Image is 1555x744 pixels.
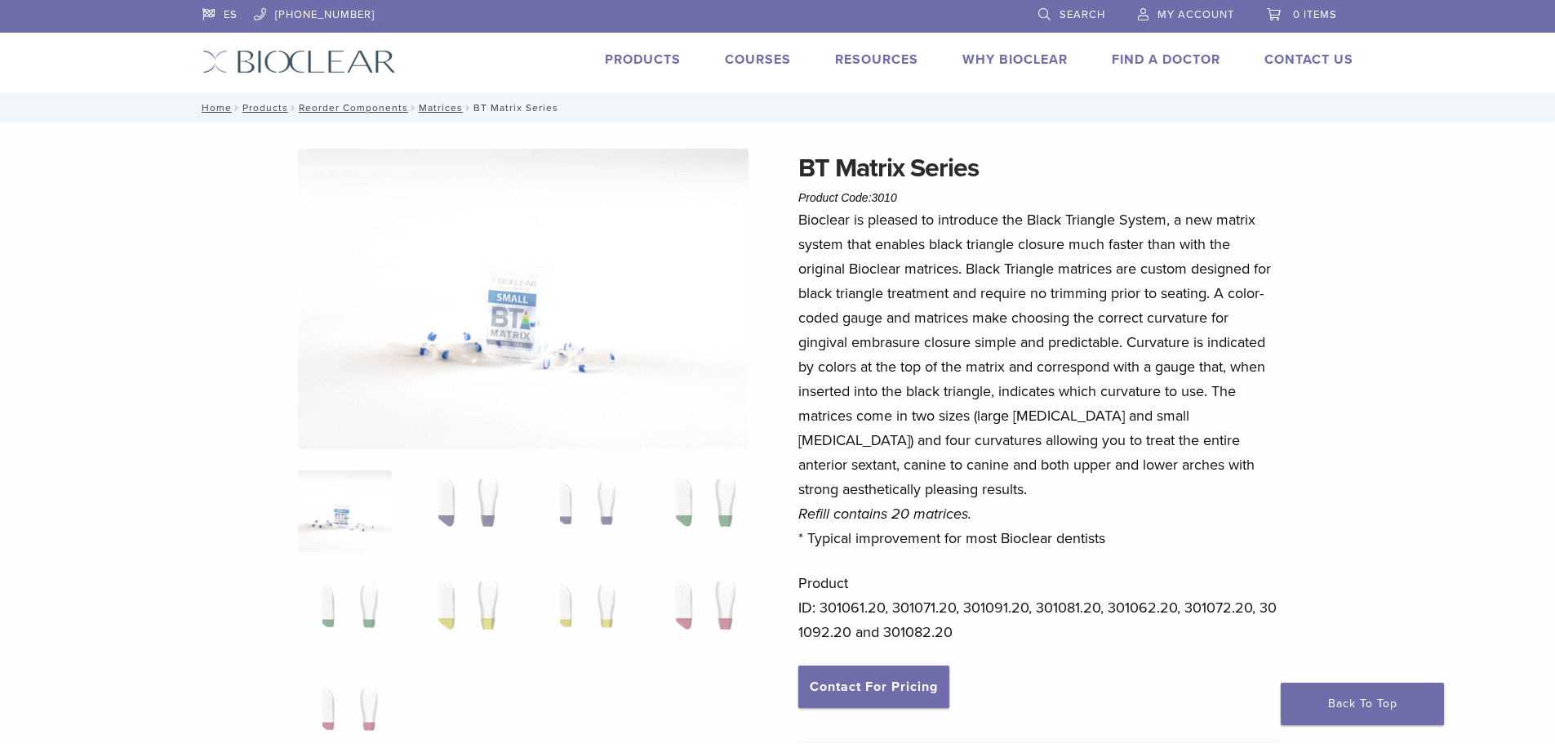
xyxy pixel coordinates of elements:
[190,93,1366,123] nav: BT Matrix Series
[654,573,748,655] img: BT Matrix Series - Image 8
[463,104,473,112] span: /
[419,102,463,114] a: Matrices
[298,573,392,655] img: BT Matrix Series - Image 5
[408,104,419,112] span: /
[535,573,629,655] img: BT Matrix Series - Image 7
[242,102,288,114] a: Products
[798,505,971,523] em: Refill contains 20 matrices.
[202,50,396,74] img: Bioclear
[299,102,408,114] a: Reorder Components
[798,149,1278,188] h1: BT Matrix Series
[535,470,629,552] img: BT Matrix Series - Image 3
[798,207,1278,550] p: Bioclear is pleased to introduce the Black Triangle System, a new matrix system that enables blac...
[416,470,510,552] img: BT Matrix Series - Image 2
[288,104,299,112] span: /
[1157,8,1234,21] span: My Account
[872,191,897,204] span: 3010
[1264,51,1353,68] a: Contact Us
[605,51,681,68] a: Products
[654,470,748,552] img: BT Matrix Series - Image 4
[232,104,242,112] span: /
[725,51,791,68] a: Courses
[298,149,749,450] img: Anterior Black Triangle Series Matrices
[798,191,897,204] span: Product Code:
[416,573,510,655] img: BT Matrix Series - Image 6
[1112,51,1220,68] a: Find A Doctor
[1293,8,1337,21] span: 0 items
[197,102,232,114] a: Home
[298,470,392,552] img: Anterior-Black-Triangle-Series-Matrices-324x324.jpg
[835,51,918,68] a: Resources
[1060,8,1105,21] span: Search
[798,666,949,708] a: Contact For Pricing
[962,51,1068,68] a: Why Bioclear
[798,571,1278,644] p: Product ID: 301061.20, 301071.20, 301091.20, 301081.20, 301062.20, 301072.20, 301092.20 and 30108...
[1281,683,1444,725] a: Back To Top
